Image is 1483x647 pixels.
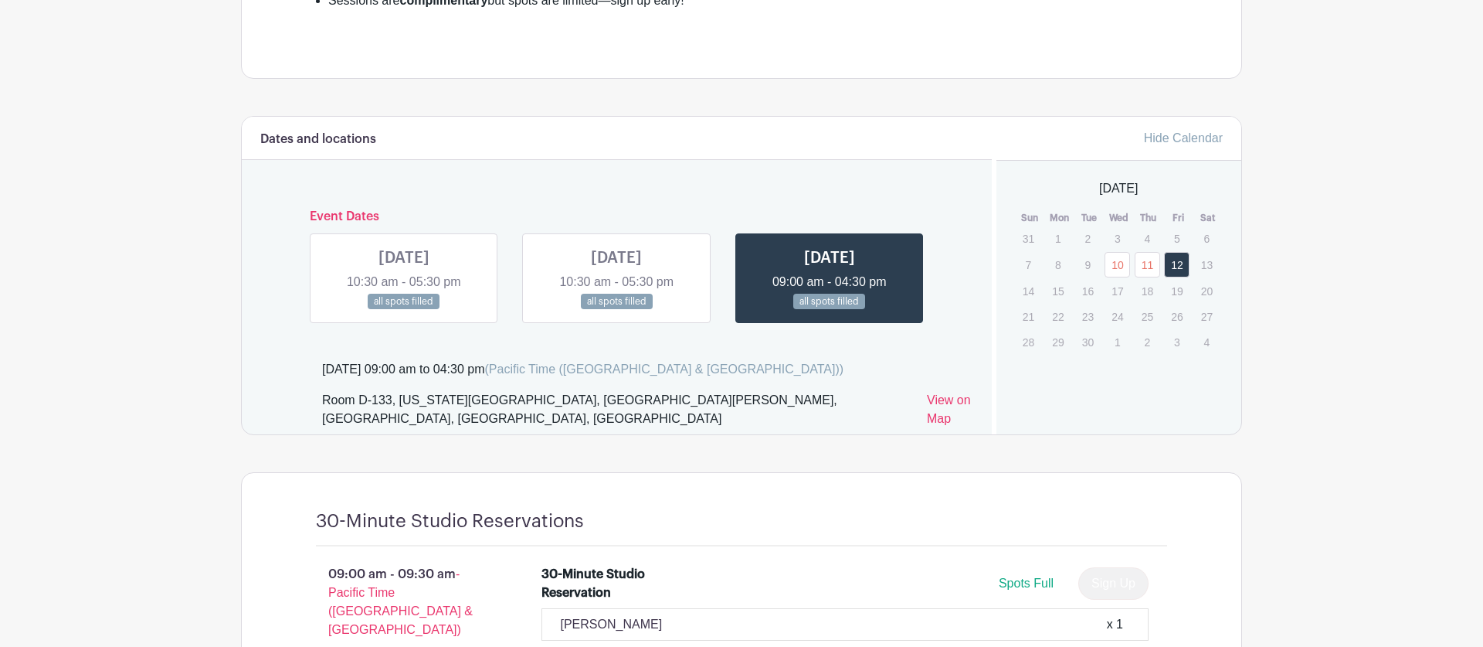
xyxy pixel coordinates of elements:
p: 5 [1164,226,1189,250]
h6: Event Dates [297,209,936,224]
div: Room D-133, [US_STATE][GEOGRAPHIC_DATA], [GEOGRAPHIC_DATA][PERSON_NAME], [GEOGRAPHIC_DATA], [GEOG... [322,391,915,434]
p: 1 [1105,330,1130,354]
p: 18 [1135,279,1160,303]
p: 29 [1045,330,1071,354]
a: Hide Calendar [1144,131,1223,145]
a: 12 [1164,252,1189,278]
p: 31 [1016,226,1041,250]
a: 11 [1135,252,1160,278]
p: 2 [1075,226,1101,250]
th: Thu [1134,210,1164,226]
p: 1 [1045,226,1071,250]
p: 21 [1016,305,1041,329]
p: 6 [1194,226,1220,250]
p: 28 [1016,330,1041,354]
th: Fri [1163,210,1193,226]
p: 7 [1016,253,1041,277]
p: 25 [1135,305,1160,329]
p: 4 [1135,226,1160,250]
p: 27 [1194,305,1220,329]
p: 13 [1194,253,1220,277]
th: Sun [1015,210,1045,226]
p: 14 [1016,279,1041,303]
th: Sat [1193,210,1223,226]
p: 24 [1105,305,1130,329]
p: 26 [1164,305,1189,329]
p: 22 [1045,305,1071,329]
p: 4 [1194,330,1220,354]
p: 30 [1075,330,1101,354]
div: [DATE] 09:00 am to 04:30 pm [322,360,843,379]
th: Wed [1104,210,1134,226]
p: [PERSON_NAME] [561,615,663,634]
h6: Dates and locations [260,132,376,147]
span: - Pacific Time ([GEOGRAPHIC_DATA] & [GEOGRAPHIC_DATA]) [328,567,473,636]
p: 23 [1075,305,1101,329]
div: 30-Minute Studio Reservation [541,565,675,602]
p: 19 [1164,279,1189,303]
th: Mon [1044,210,1074,226]
p: 20 [1194,279,1220,303]
span: (Pacific Time ([GEOGRAPHIC_DATA] & [GEOGRAPHIC_DATA])) [484,363,843,376]
p: 16 [1075,279,1101,303]
p: 15 [1045,279,1071,303]
p: 9 [1075,253,1101,277]
span: [DATE] [1099,179,1138,198]
p: 09:00 am - 09:30 am [291,559,517,645]
p: 17 [1105,279,1130,303]
p: 2 [1135,330,1160,354]
p: 8 [1045,253,1071,277]
a: 10 [1105,252,1130,278]
span: Spots Full [999,577,1054,590]
div: x 1 [1107,615,1123,634]
p: 3 [1105,226,1130,250]
h4: 30-Minute Studio Reservations [316,510,584,533]
a: View on Map [927,391,973,434]
p: 3 [1164,330,1189,354]
th: Tue [1074,210,1105,226]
